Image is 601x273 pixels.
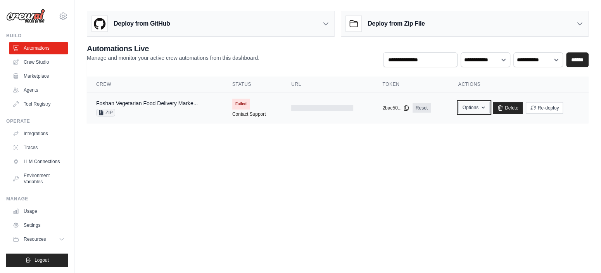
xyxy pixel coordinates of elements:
[9,127,68,140] a: Integrations
[6,254,68,267] button: Logout
[9,205,68,217] a: Usage
[562,236,601,273] iframe: Chat Widget
[35,257,49,263] span: Logout
[6,33,68,39] div: Build
[9,219,68,231] a: Settings
[449,77,589,92] th: Actions
[526,102,563,114] button: Re-deploy
[368,19,425,28] h3: Deploy from Zip File
[282,77,373,92] th: URL
[9,56,68,68] a: Crew Studio
[6,9,45,24] img: Logo
[223,77,282,92] th: Status
[373,77,449,92] th: Token
[96,109,115,117] span: ZIP
[413,103,431,113] a: Reset
[6,118,68,124] div: Operate
[114,19,170,28] h3: Deploy from GitHub
[96,100,198,106] a: Foshan Vegetarian Food Delivery Marke...
[92,16,107,31] img: GitHub Logo
[24,236,46,242] span: Resources
[87,54,259,62] p: Manage and monitor your active crew automations from this dashboard.
[493,102,523,114] a: Delete
[232,99,250,110] span: Failed
[232,111,266,117] a: Contact Support
[382,105,409,111] button: 2bac50...
[9,141,68,154] a: Traces
[458,102,490,113] button: Options
[9,70,68,82] a: Marketplace
[9,98,68,110] a: Tool Registry
[9,233,68,245] button: Resources
[9,84,68,96] a: Agents
[87,77,223,92] th: Crew
[9,169,68,188] a: Environment Variables
[6,196,68,202] div: Manage
[9,155,68,168] a: LLM Connections
[87,43,259,54] h2: Automations Live
[9,42,68,54] a: Automations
